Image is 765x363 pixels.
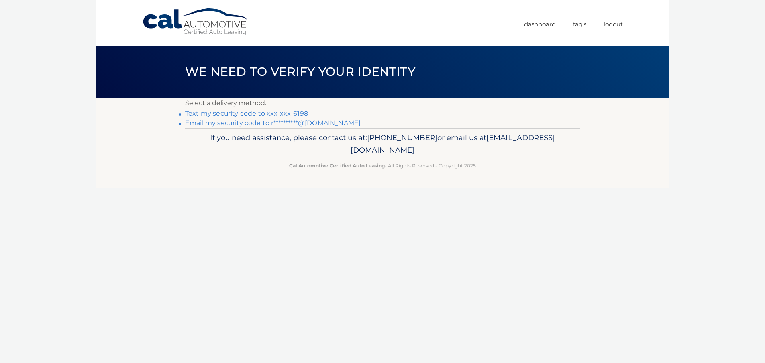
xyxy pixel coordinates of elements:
p: - All Rights Reserved - Copyright 2025 [190,161,575,170]
a: Cal Automotive [142,8,250,36]
a: Text my security code to xxx-xxx-6198 [185,110,308,117]
a: Logout [604,18,623,31]
a: FAQ's [573,18,586,31]
a: Email my security code to r**********@[DOMAIN_NAME] [185,119,361,127]
a: Dashboard [524,18,556,31]
strong: Cal Automotive Certified Auto Leasing [289,163,385,169]
span: We need to verify your identity [185,64,415,79]
p: Select a delivery method: [185,98,580,109]
p: If you need assistance, please contact us at: or email us at [190,131,575,157]
span: [PHONE_NUMBER] [367,133,437,142]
